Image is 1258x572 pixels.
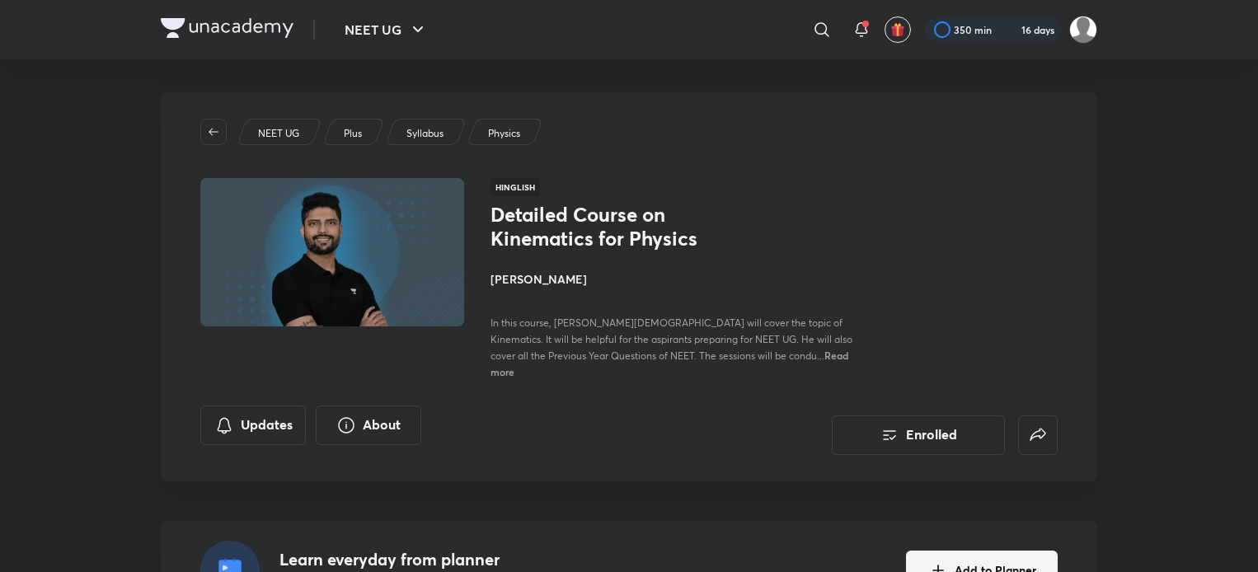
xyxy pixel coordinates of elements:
p: NEET UG [258,126,299,141]
button: NEET UG [335,13,438,46]
img: Company Logo [161,18,293,38]
img: avatar [890,22,905,37]
p: Plus [344,126,362,141]
h4: [PERSON_NAME] [491,270,860,288]
p: Physics [488,126,520,141]
img: Thumbnail [198,176,467,328]
button: false [1018,415,1058,455]
a: Physics [486,126,523,141]
h1: Detailed Course on Kinematics for Physics [491,203,760,251]
p: Syllabus [406,126,444,141]
button: Updates [200,406,306,445]
button: avatar [885,16,911,43]
span: Read more [491,349,848,378]
img: streak [1002,21,1018,38]
a: Company Logo [161,18,293,42]
span: In this course, [PERSON_NAME][DEMOGRAPHIC_DATA] will cover the topic of Kinematics. It will be he... [491,316,852,362]
a: NEET UG [256,126,303,141]
a: Plus [341,126,365,141]
h4: Learn everyday from planner [279,547,662,572]
button: About [316,406,421,445]
a: Syllabus [404,126,447,141]
img: surabhi [1069,16,1097,44]
button: Enrolled [832,415,1005,455]
span: Hinglish [491,178,540,196]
